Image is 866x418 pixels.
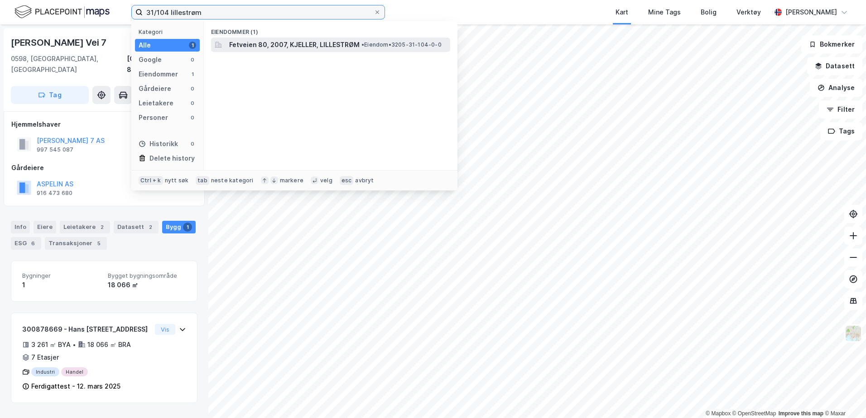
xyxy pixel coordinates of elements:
div: velg [320,177,332,184]
div: [GEOGRAPHIC_DATA], 88/477 [127,53,197,75]
div: avbryt [355,177,374,184]
div: Google [139,54,162,65]
div: 997 545 087 [37,146,73,153]
div: [PERSON_NAME] Vei 7 [11,35,108,50]
div: [PERSON_NAME] [785,7,837,18]
div: Hjemmelshaver [11,119,197,130]
a: OpenStreetMap [732,410,776,417]
div: Gårdeiere [139,83,171,94]
div: Ctrl + k [139,176,163,185]
div: 0 [189,140,196,147]
div: 0 [189,56,196,63]
button: Vis [155,324,175,335]
div: 0 [189,114,196,121]
div: Eiere [34,221,56,233]
div: 1 [183,223,192,232]
div: 3 261 ㎡ BYA [31,339,71,350]
div: Personer [139,112,168,123]
div: Gårdeiere [11,162,197,173]
div: 2 [97,223,106,232]
span: Bygget bygningsområde [108,272,186,280]
div: 0598, [GEOGRAPHIC_DATA], [GEOGRAPHIC_DATA] [11,53,127,75]
div: Eiendommer (1) [204,21,457,38]
div: 916 473 680 [37,190,72,197]
span: Bygninger [22,272,101,280]
div: Bolig [701,7,717,18]
div: neste kategori [211,177,254,184]
div: Leietakere [139,98,173,109]
div: 7 Etasjer [31,352,59,363]
div: Info [11,221,30,233]
div: 6 [29,239,38,248]
div: Kategori [139,28,200,35]
div: markere [280,177,303,184]
span: Fetveien 80, 2007, KJELLER, LILLESTRØM [229,39,360,50]
div: 2 [146,223,155,232]
div: Delete history [149,153,195,164]
div: 300878669 - Hans [STREET_ADDRESS] [22,324,151,335]
div: esc [340,176,354,185]
div: Transaksjoner [45,237,107,250]
div: Datasett [114,221,159,233]
div: nytt søk [165,177,189,184]
span: Eiendom • 3205-31-104-0-0 [361,41,442,48]
div: Eiendommer [139,69,178,80]
div: 0 [189,85,196,92]
button: Bokmerker [801,35,862,53]
div: Historikk [139,138,178,149]
img: logo.f888ab2527a4732fd821a326f86c7f29.svg [14,4,110,20]
span: • [361,41,364,48]
a: Mapbox [706,410,731,417]
button: Analyse [810,79,862,97]
div: 5 [94,239,103,248]
div: • [72,341,76,348]
div: ESG [11,237,41,250]
div: Kart [616,7,628,18]
button: Tags [820,122,862,140]
div: 0 [189,100,196,107]
input: Søk på adresse, matrikkel, gårdeiere, leietakere eller personer [143,5,374,19]
button: Filter [819,100,862,119]
div: 1 [189,42,196,49]
div: Mine Tags [648,7,681,18]
div: tab [196,176,209,185]
div: Ferdigattest - 12. mars 2025 [31,381,120,392]
button: Tag [11,86,89,104]
button: Datasett [807,57,862,75]
div: 18 066 ㎡ [108,280,186,290]
div: 18 066 ㎡ BRA [87,339,131,350]
div: Verktøy [736,7,761,18]
div: 1 [22,280,101,290]
div: 1 [189,71,196,78]
div: Leietakere [60,221,110,233]
a: Improve this map [779,410,823,417]
div: Bygg [162,221,196,233]
div: Alle [139,40,151,51]
iframe: Chat Widget [821,375,866,418]
img: Z [845,325,862,342]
